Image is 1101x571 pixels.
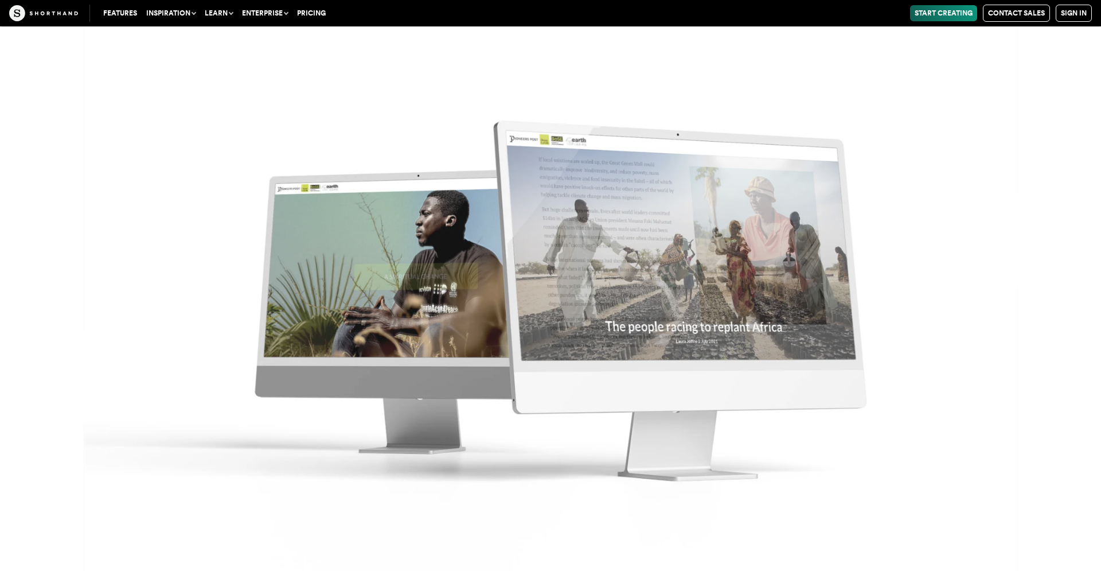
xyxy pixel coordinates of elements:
[99,5,142,21] a: Features
[1056,5,1092,22] a: Sign in
[9,5,78,21] img: The Craft
[292,5,330,21] a: Pricing
[983,5,1050,22] a: Contact Sales
[910,5,977,21] a: Start Creating
[200,5,237,21] button: Learn
[142,5,200,21] button: Inspiration
[237,5,292,21] button: Enterprise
